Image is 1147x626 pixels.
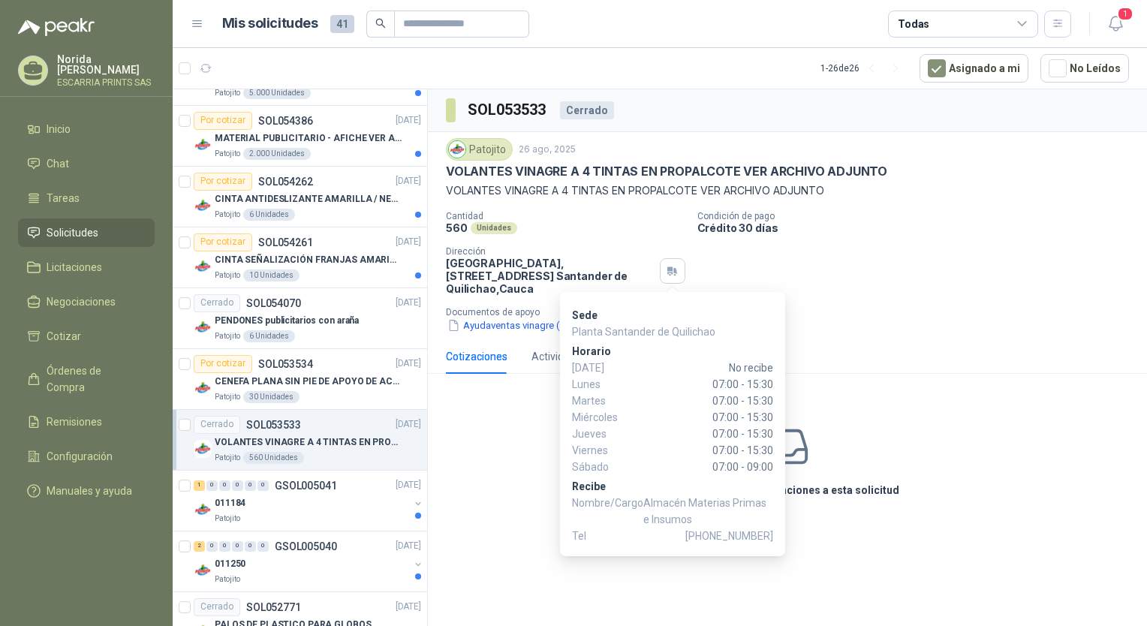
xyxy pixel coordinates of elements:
[375,18,386,29] span: search
[572,324,773,340] p: Planta Santander de Quilichao
[446,318,599,333] button: Ayudaventas vinagre (003).pdf
[243,209,295,221] div: 6 Unidades
[676,482,899,498] h3: No has enviado cotizaciones a esta solicitud
[396,113,421,128] p: [DATE]
[632,426,773,442] span: 07:00 - 15:30
[194,318,212,336] img: Company Logo
[396,417,421,432] p: [DATE]
[18,287,155,316] a: Negociaciones
[215,131,402,146] p: MATERIAL PUBLICITARIO - AFICHE VER ADJUNTO
[47,293,116,310] span: Negociaciones
[243,87,311,99] div: 5.000 Unidades
[206,541,218,552] div: 0
[194,561,212,579] img: Company Logo
[173,106,427,167] a: Por cotizarSOL054386[DATE] Company LogoMATERIAL PUBLICITARIO - AFICHE VER ADJUNTOPatojito2.000 Un...
[206,480,218,491] div: 0
[572,307,773,324] p: Sede
[47,259,102,275] span: Licitaciones
[572,343,773,360] p: Horario
[246,602,301,612] p: SOL052771
[47,121,71,137] span: Inicio
[245,541,256,552] div: 0
[446,257,654,295] p: [GEOGRAPHIC_DATA], [STREET_ADDRESS] Santander de Quilichao , Cauca
[47,363,140,396] span: Órdenes de Compra
[396,296,421,310] p: [DATE]
[194,598,240,616] div: Cerrado
[173,349,427,410] a: Por cotizarSOL053534[DATE] Company LogoCENEFA PLANA SIN PIE DE APOYO DE ACUERDO A LA IMAGEN ADJUN...
[18,408,155,436] a: Remisiones
[643,495,773,528] span: Almacén Materias Primas e Insumos
[446,246,654,257] p: Dirección
[194,136,212,154] img: Company Logo
[173,227,427,288] a: Por cotizarSOL054261[DATE] Company LogoCINTA SEÑALIZACIÓN FRANJAS AMARILLAS NEGRAPatojito10 Unidades
[194,416,240,434] div: Cerrado
[572,393,632,409] span: Martes
[215,391,240,403] p: Patojito
[194,501,212,519] img: Company Logo
[685,528,773,544] span: [PHONE_NUMBER]
[47,483,132,499] span: Manuales y ayuda
[396,174,421,188] p: [DATE]
[243,391,300,403] div: 30 Unidades
[632,459,773,475] span: 07:00 - 09:00
[18,218,155,247] a: Solicitudes
[446,348,507,365] div: Cotizaciones
[245,480,256,491] div: 0
[446,221,468,234] p: 560
[194,440,212,458] img: Company Logo
[820,56,908,80] div: 1 - 26 de 26
[560,101,614,119] div: Cerrado
[173,288,427,349] a: CerradoSOL054070[DATE] Company LogoPENDONES publicitarios con arañaPatojito6 Unidades
[258,116,313,126] p: SOL054386
[18,184,155,212] a: Tareas
[519,143,576,157] p: 26 ago, 2025
[18,18,95,36] img: Logo peakr
[446,211,685,221] p: Cantidad
[215,513,240,525] p: Patojito
[57,54,155,75] p: Norida [PERSON_NAME]
[246,420,301,430] p: SOL053533
[215,314,359,328] p: PENDONES publicitarios con araña
[47,190,80,206] span: Tareas
[215,209,240,221] p: Patojito
[396,357,421,371] p: [DATE]
[47,414,102,430] span: Remisiones
[396,235,421,249] p: [DATE]
[446,182,1129,199] p: VOLANTES VINAGRE A 4 TINTAS EN PROPALCOTE VER ARCHIVO ADJUNTO
[446,164,887,179] p: VOLANTES VINAGRE A 4 TINTAS EN PROPALCOTE VER ARCHIVO ADJUNTO
[18,115,155,143] a: Inicio
[173,167,427,227] a: Por cotizarSOL054262[DATE] Company LogoCINTA ANTIDESLIZANTE AMARILLA / NEGRAPatojito6 Unidades
[194,480,205,491] div: 1
[243,452,304,464] div: 560 Unidades
[194,477,424,525] a: 1 0 0 0 0 0 GSOL005041[DATE] Company Logo011184Patojito
[632,360,773,376] span: No recibe
[572,459,632,475] span: Sábado
[531,348,576,365] div: Actividad
[222,13,318,35] h1: Mis solicitudes
[215,253,402,267] p: CINTA SEÑALIZACIÓN FRANJAS AMARILLAS NEGRA
[215,375,402,389] p: CENEFA PLANA SIN PIE DE APOYO DE ACUERDO A LA IMAGEN ADJUNTA
[246,298,301,308] p: SOL054070
[1102,11,1129,38] button: 1
[1117,7,1133,21] span: 1
[215,435,402,450] p: VOLANTES VINAGRE A 4 TINTAS EN PROPALCOTE VER ARCHIVO ADJUNTO
[396,600,421,614] p: [DATE]
[275,541,337,552] p: GSOL005040
[194,355,252,373] div: Por cotizar
[632,442,773,459] span: 07:00 - 15:30
[243,148,311,160] div: 2.000 Unidades
[446,138,513,161] div: Patojito
[47,328,81,345] span: Cotizar
[572,495,773,528] p: Nombre/Cargo
[18,322,155,351] a: Cotizar
[194,294,240,312] div: Cerrado
[697,221,1142,234] p: Crédito 30 días
[18,477,155,505] a: Manuales y ayuda
[468,98,548,122] h3: SOL053533
[47,448,113,465] span: Configuración
[396,478,421,492] p: [DATE]
[219,480,230,491] div: 0
[215,330,240,342] p: Patojito
[219,541,230,552] div: 0
[194,197,212,215] img: Company Logo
